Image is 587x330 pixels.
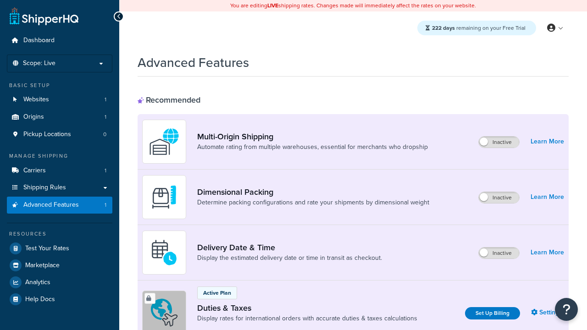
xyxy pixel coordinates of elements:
[105,167,106,175] span: 1
[479,247,519,258] label: Inactive
[138,54,249,71] h1: Advanced Features
[197,253,382,263] a: Display the estimated delivery date or time in transit as checkout.
[7,152,112,160] div: Manage Shipping
[7,257,112,274] a: Marketplace
[7,82,112,89] div: Basic Setup
[531,135,564,148] a: Learn More
[197,242,382,253] a: Delivery Date & Time
[267,1,278,10] b: LIVE
[105,96,106,104] span: 1
[7,91,112,108] a: Websites1
[197,143,428,152] a: Automate rating from multiple warehouses, essential for merchants who dropship
[23,167,46,175] span: Carriers
[197,303,417,313] a: Duties & Taxes
[23,37,55,44] span: Dashboard
[7,162,112,179] li: Carriers
[7,291,112,308] a: Help Docs
[197,187,429,197] a: Dimensional Packing
[7,179,112,196] a: Shipping Rules
[25,296,55,303] span: Help Docs
[7,91,112,108] li: Websites
[479,137,519,148] label: Inactive
[7,126,112,143] li: Pickup Locations
[138,95,200,105] div: Recommended
[531,246,564,259] a: Learn More
[555,298,578,321] button: Open Resource Center
[23,201,79,209] span: Advanced Features
[105,113,106,121] span: 1
[103,131,106,138] span: 0
[197,198,429,207] a: Determine packing configurations and rate your shipments by dimensional weight
[432,24,455,32] strong: 222 days
[7,230,112,238] div: Resources
[7,109,112,126] a: Origins1
[23,96,49,104] span: Websites
[7,109,112,126] li: Origins
[197,132,428,142] a: Multi-Origin Shipping
[7,274,112,291] a: Analytics
[465,307,520,319] a: Set Up Billing
[148,126,180,158] img: WatD5o0RtDAAAAAElFTkSuQmCC
[7,197,112,214] li: Advanced Features
[531,306,564,319] a: Settings
[25,245,69,253] span: Test Your Rates
[203,289,231,297] p: Active Plan
[432,24,526,32] span: remaining on your Free Trial
[23,60,55,67] span: Scope: Live
[531,191,564,203] a: Learn More
[23,131,71,138] span: Pickup Locations
[479,192,519,203] label: Inactive
[197,314,417,323] a: Display rates for international orders with accurate duties & taxes calculations
[23,113,44,121] span: Origins
[7,162,112,179] a: Carriers1
[105,201,106,209] span: 1
[7,197,112,214] a: Advanced Features1
[148,236,180,269] img: gfkeb5ejjkALwAAAABJRU5ErkJggg==
[23,184,66,192] span: Shipping Rules
[7,32,112,49] a: Dashboard
[7,240,112,257] a: Test Your Rates
[148,181,180,213] img: DTVBYsAAAAAASUVORK5CYII=
[25,279,50,286] span: Analytics
[25,262,60,269] span: Marketplace
[7,126,112,143] a: Pickup Locations0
